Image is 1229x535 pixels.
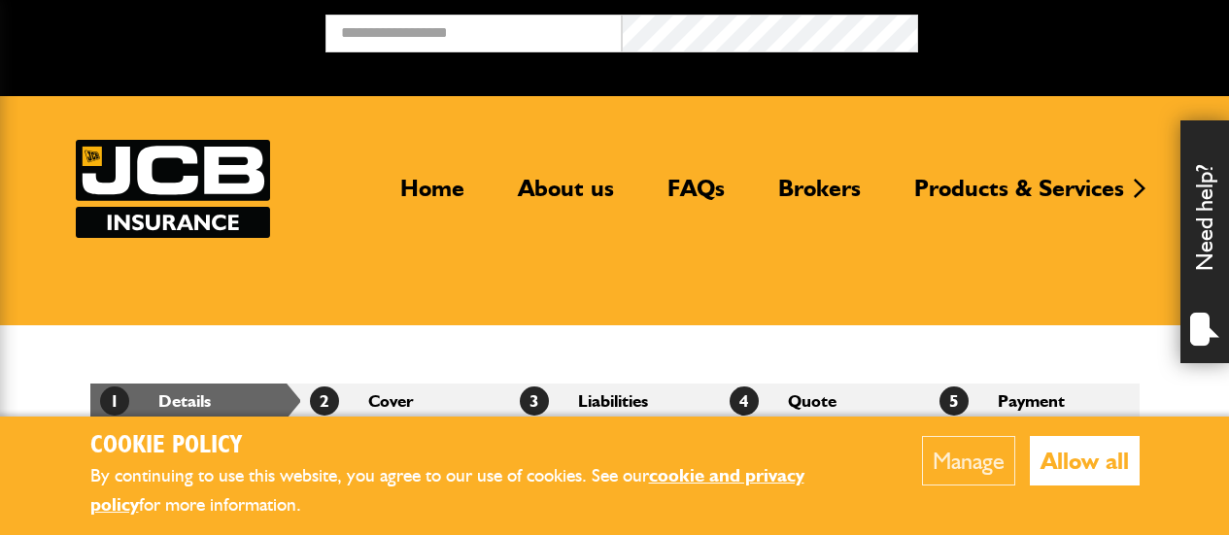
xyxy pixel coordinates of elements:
[922,436,1015,485] button: Manage
[90,431,863,461] h2: Cookie Policy
[510,384,720,418] li: Liabilities
[310,386,339,416] span: 2
[76,140,270,238] img: JCB Insurance Services logo
[764,174,875,218] a: Brokers
[300,384,510,418] li: Cover
[1030,436,1140,485] button: Allow all
[100,386,129,416] span: 1
[720,384,930,418] li: Quote
[520,386,549,416] span: 3
[730,386,759,416] span: 4
[76,140,270,238] a: JCB Insurance Services
[90,464,804,517] a: cookie and privacy policy
[918,15,1214,45] button: Broker Login
[653,174,739,218] a: FAQs
[90,384,300,418] li: Details
[386,174,479,218] a: Home
[503,174,629,218] a: About us
[939,386,969,416] span: 5
[90,461,863,520] p: By continuing to use this website, you agree to our use of cookies. See our for more information.
[1180,120,1229,363] div: Need help?
[930,384,1140,418] li: Payment
[900,174,1139,218] a: Products & Services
